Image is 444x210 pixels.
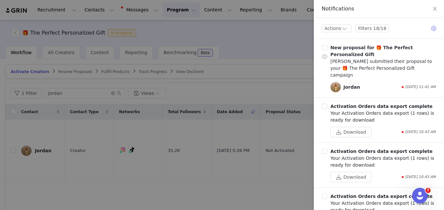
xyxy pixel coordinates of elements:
div: Your Activation Orders data export (1 rows) is ready for download [330,155,436,169]
button: Filters 18/18 [355,24,389,32]
b: Activation Orders data export complete [330,104,433,109]
div: Your Activation Orders data export (1 rows) is ready for download [330,110,436,124]
button: Download [330,127,371,137]
span: 7 [425,188,431,193]
span: [DATE] 10:43 AM [405,129,436,135]
div: Notifications [322,5,436,12]
iframe: Intercom live chat [412,188,428,203]
div: Jordan [343,84,360,91]
div: [PERSON_NAME] submitted their proposal to your 🎁 The Perfect Personalized Gift campaign [330,58,436,79]
i: icon: close [432,6,437,11]
button: Download [330,172,371,182]
b: Activation Orders data export complete [330,149,433,154]
button: Actions [322,24,352,32]
b: Activation Orders data export complete [330,194,433,199]
b: New proposal for 🎁 The Perfect Personalized Gift [330,45,413,57]
span: [DATE] 11:41 AM [405,84,436,90]
span: [DATE] 10:43 AM [405,174,436,180]
span: Jordan [330,82,341,92]
img: 876557ab-acd4-4a04-9970-53f05c782c49.jpg [330,82,341,92]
